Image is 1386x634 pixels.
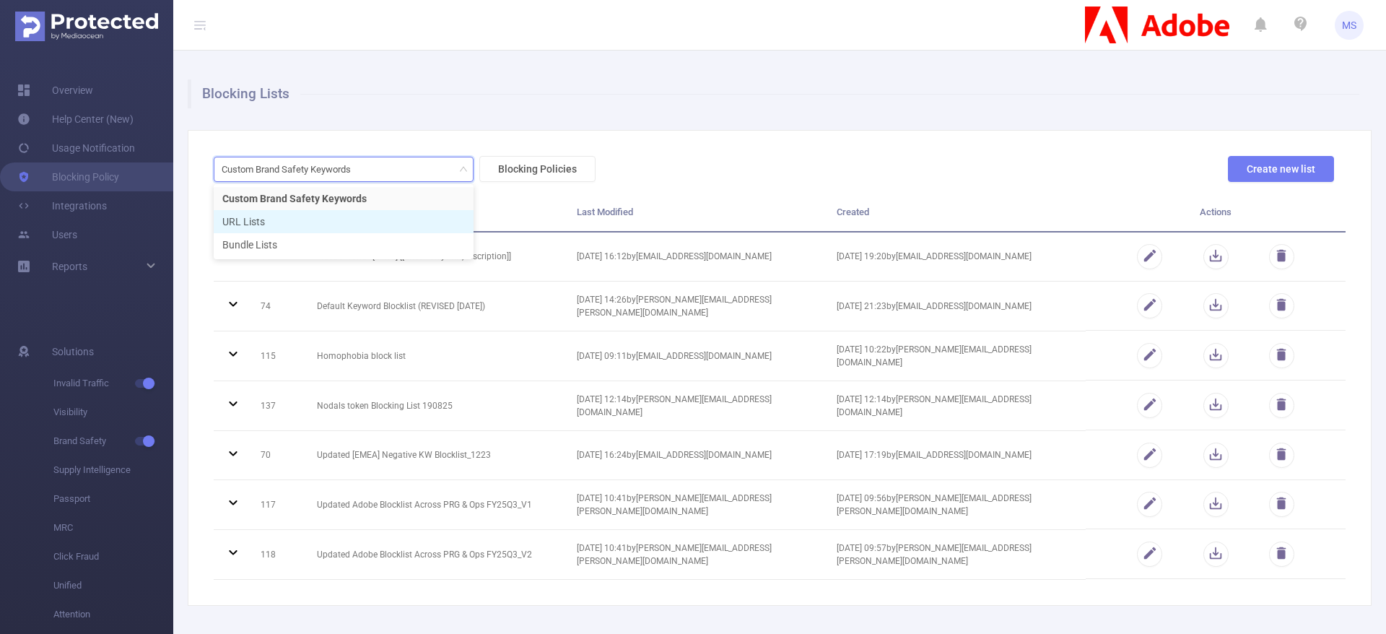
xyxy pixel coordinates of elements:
[837,251,1032,261] span: [DATE] 19:20 by [EMAIL_ADDRESS][DOMAIN_NAME]
[577,493,772,516] span: [DATE] 10:41 by [PERSON_NAME][EMAIL_ADDRESS][PERSON_NAME][DOMAIN_NAME]
[306,530,566,580] td: Updated Adobe Blocklist Across PRG & Ops FY25Q3_V2
[837,543,1032,566] span: [DATE] 09:57 by [PERSON_NAME][EMAIL_ADDRESS][PERSON_NAME][DOMAIN_NAME]
[306,282,566,331] td: Default Keyword Blocklist (REVISED [DATE])
[837,207,869,217] span: Created
[53,485,173,513] span: Passport
[474,163,596,175] a: Blocking Policies
[214,233,474,256] li: Bundle Lists
[306,331,566,381] td: Homophobia block list
[837,301,1032,311] span: [DATE] 21:23 by [EMAIL_ADDRESS][DOMAIN_NAME]
[577,251,772,261] span: [DATE] 16:12 by [EMAIL_ADDRESS][DOMAIN_NAME]
[52,252,87,281] a: Reports
[17,76,93,105] a: Overview
[577,394,772,417] span: [DATE] 12:14 by [PERSON_NAME][EMAIL_ADDRESS][DOMAIN_NAME]
[479,156,596,182] button: Blocking Policies
[1200,207,1232,217] span: Actions
[53,542,173,571] span: Click Fraud
[1228,156,1334,182] button: Create new list
[52,337,94,366] span: Solutions
[214,187,474,210] li: Custom Brand Safety Keywords
[214,210,474,233] li: URL Lists
[250,530,306,580] td: 118
[837,344,1032,368] span: [DATE] 10:22 by [PERSON_NAME][EMAIL_ADDRESS][DOMAIN_NAME]
[250,431,306,480] td: 70
[250,331,306,381] td: 115
[577,450,772,460] span: [DATE] 16:24 by [EMAIL_ADDRESS][DOMAIN_NAME]
[17,162,119,191] a: Blocking Policy
[52,261,87,272] span: Reports
[53,513,173,542] span: MRC
[53,456,173,485] span: Supply Intelligence
[250,381,306,431] td: 137
[250,282,306,331] td: 74
[53,600,173,629] span: Attention
[250,480,306,530] td: 117
[53,398,173,427] span: Visibility
[837,394,1032,417] span: [DATE] 12:14 by [PERSON_NAME][EMAIL_ADDRESS][DOMAIN_NAME]
[306,431,566,480] td: Updated [EMEA] Negative KW Blocklist_1223
[53,427,173,456] span: Brand Safety
[577,543,772,566] span: [DATE] 10:41 by [PERSON_NAME][EMAIL_ADDRESS][PERSON_NAME][DOMAIN_NAME]
[222,157,361,181] div: Custom Brand Safety Keywords
[17,220,77,249] a: Users
[577,207,633,217] span: Last Modified
[17,191,107,220] a: Integrations
[306,480,566,530] td: Updated Adobe Blocklist Across PRG & Ops FY25Q3_V1
[17,105,134,134] a: Help Center (New)
[53,369,173,398] span: Invalid Traffic
[1342,11,1356,40] span: MS
[459,165,468,175] i: icon: down
[837,450,1032,460] span: [DATE] 17:19 by [EMAIL_ADDRESS][DOMAIN_NAME]
[17,134,135,162] a: Usage Notification
[577,351,772,361] span: [DATE] 09:11 by [EMAIL_ADDRESS][DOMAIN_NAME]
[306,381,566,431] td: Nodals token Blocking List 190825
[53,571,173,600] span: Unified
[188,79,1359,108] h1: Blocking Lists
[577,295,772,318] span: [DATE] 14:26 by [PERSON_NAME][EMAIL_ADDRESS][PERSON_NAME][DOMAIN_NAME]
[15,12,158,41] img: Protected Media
[837,493,1032,516] span: [DATE] 09:56 by [PERSON_NAME][EMAIL_ADDRESS][PERSON_NAME][DOMAIN_NAME]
